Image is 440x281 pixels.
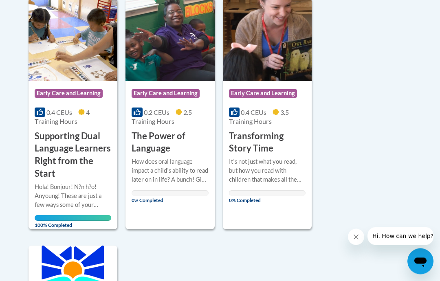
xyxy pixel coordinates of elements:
[348,229,364,245] iframe: Close message
[229,158,306,184] div: Itʹs not just what you read, but how you read with children that makes all the difference. Transf...
[229,90,297,98] span: Early Care and Learning
[241,109,266,116] span: 0.4 CEUs
[35,109,90,125] span: 4 Training Hours
[132,130,208,156] h3: The Power of Language
[132,109,191,125] span: 2.5 Training Hours
[132,90,200,98] span: Early Care and Learning
[132,158,208,184] div: How does oral language impact a childʹs ability to read later on in life? A bunch! Give children ...
[35,215,111,228] span: 100% Completed
[35,130,111,180] h3: Supporting Dual Language Learners Right from the Start
[144,109,169,116] span: 0.2 CEUs
[35,183,111,210] div: Hola! Bonjour! N?n h?o! Anyoung! These are just a few ways some of your learners may say ""hello....
[407,248,433,274] iframe: Button to launch messaging window
[46,109,72,116] span: 0.4 CEUs
[367,227,433,245] iframe: Message from company
[229,130,306,156] h3: Transforming Story Time
[35,90,103,98] span: Early Care and Learning
[35,215,111,221] div: Your progress
[229,109,289,125] span: 3.5 Training Hours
